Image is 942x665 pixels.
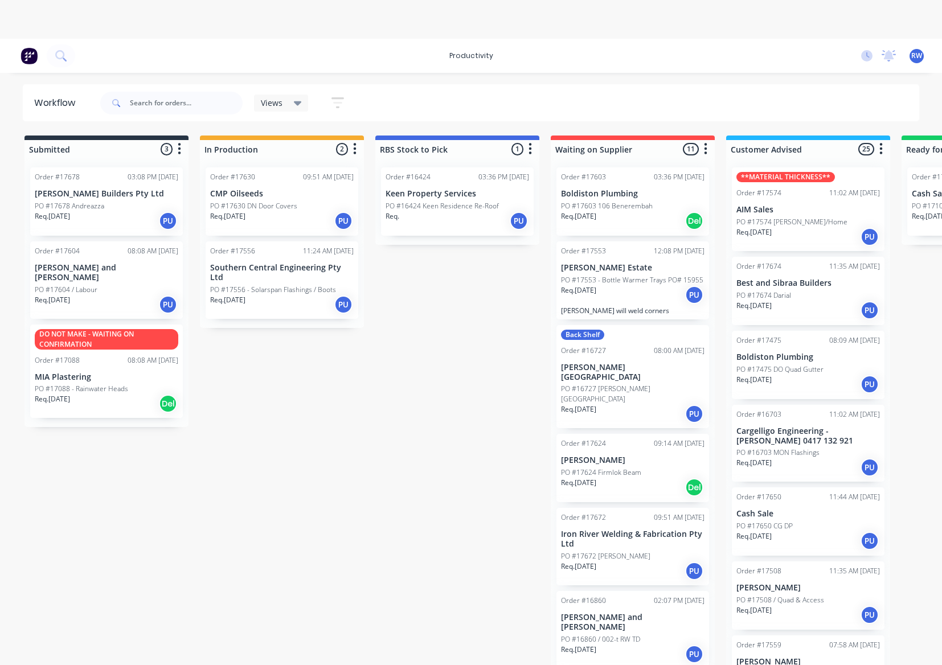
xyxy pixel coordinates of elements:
p: MIA Plastering [35,372,178,382]
p: PO #17650 CG DP [736,521,793,531]
p: Req. [DATE] [35,211,70,221]
div: 09:51 AM [DATE] [654,512,705,523]
p: Southern Central Engineering Pty Ltd [210,263,354,282]
div: PU [861,228,879,246]
p: Req. [DATE] [210,211,245,221]
p: Req. [DATE] [736,301,772,311]
div: PU [861,375,879,393]
p: PO #17603 106 Benerembah [561,201,653,211]
div: PU [861,301,879,319]
div: Order #1765011:44 AM [DATE]Cash SalePO #17650 CG DPReq.[DATE]PU [732,487,884,556]
p: Iron River Welding & Fabrication Pty Ltd [561,529,705,549]
p: PO #17624 Firmlok Beam [561,467,641,478]
p: Req. [DATE] [561,285,596,295]
p: Req. [DATE] [561,211,596,221]
p: [PERSON_NAME] and [PERSON_NAME] [35,263,178,282]
div: DO NOT MAKE - WAITING ON CONFIRMATIONOrder #1708808:08 AM [DATE]MIA PlasteringPO #17088 - Rainwat... [30,325,183,418]
p: AIM Sales [736,205,880,215]
p: CMP Oilseeds [210,189,354,199]
div: Order #17672 [561,512,606,523]
p: Cash Sale [736,509,880,519]
p: Req. [DATE] [561,645,596,655]
p: PO #17556 - Solarspan Flashings / Boots [210,285,336,295]
div: PU [861,532,879,550]
p: PO #17574 [PERSON_NAME]/Home [736,217,847,227]
p: Boldiston Plumbing [561,189,705,199]
div: Order #1760408:08 AM [DATE][PERSON_NAME] and [PERSON_NAME]PO #17604 / LabourReq.[DATE]PU [30,241,183,319]
div: Order #16727 [561,346,606,356]
div: 08:08 AM [DATE] [128,355,178,366]
p: Req. [DATE] [210,295,245,305]
div: PU [334,212,353,230]
p: PO #17672 [PERSON_NAME] [561,551,650,561]
div: Del [685,478,703,496]
p: Req. [DATE] [561,561,596,572]
div: Order #1755312:08 PM [DATE][PERSON_NAME] EstatePO #17553 - Bottle Warmer Trays PO# 15955Req.[DATE... [556,241,709,319]
div: Del [159,395,177,413]
div: 11:24 AM [DATE] [303,246,354,256]
div: 03:36 PM [DATE] [478,172,529,182]
div: Order #17624 [561,438,606,449]
div: PU [159,295,177,314]
div: 11:35 AM [DATE] [829,261,880,272]
div: 11:02 AM [DATE] [829,409,880,420]
div: Order #17603 [561,172,606,182]
p: Req. [386,211,399,221]
div: PU [685,562,703,580]
p: PO #17678 Andreazza [35,201,104,211]
p: [PERSON_NAME] [736,583,880,593]
div: Order #1762409:14 AM [DATE][PERSON_NAME]PO #17624 Firmlok BeamReq.[DATE]Del [556,434,709,502]
p: Keen Property Services [386,189,529,199]
p: Req. [DATE] [35,295,70,305]
div: Order #17650 [736,492,781,502]
p: [PERSON_NAME][GEOGRAPHIC_DATA] [561,363,705,382]
div: Workflow [34,96,81,110]
div: Order #1750811:35 AM [DATE][PERSON_NAME]PO #17508 / Quad & AccessReq.[DATE]PU [732,561,884,630]
div: Order #17559 [736,640,781,650]
div: Order #1767209:51 AM [DATE]Iron River Welding & Fabrication Pty LtdPO #17672 [PERSON_NAME]Req.[DA... [556,508,709,585]
div: 08:09 AM [DATE] [829,335,880,346]
p: Req. [DATE] [736,531,772,541]
div: Order #17556 [210,246,255,256]
div: PU [334,295,353,314]
div: Order #17630 [210,172,255,182]
span: RW [911,51,922,61]
p: PO #16727 [PERSON_NAME][GEOGRAPHIC_DATA] [561,384,705,404]
div: Order #16424 [386,172,431,182]
div: DO NOT MAKE - WAITING ON CONFIRMATION [35,329,178,350]
div: 09:14 AM [DATE] [654,438,705,449]
img: Factory [21,47,38,64]
div: Order #17088 [35,355,80,366]
iframe: Intercom live chat [903,626,931,654]
div: Order #1767803:08 PM [DATE][PERSON_NAME] Builders Pty LtdPO #17678 AndreazzaReq.[DATE]PU [30,167,183,236]
p: [PERSON_NAME] [561,455,705,465]
p: PO #16860 / 002-t RW TD [561,634,640,645]
p: Best and Sibraa Builders [736,278,880,288]
p: PO #17508 / Quad & Access [736,595,824,605]
div: PU [685,405,703,423]
p: PO #17630 DN Door Covers [210,201,297,211]
div: 11:44 AM [DATE] [829,492,880,502]
div: 08:00 AM [DATE] [654,346,705,356]
div: Order #1767411:35 AM [DATE]Best and Sibraa BuildersPO #17674 DarialReq.[DATE]PU [732,257,884,325]
div: PU [685,286,703,304]
div: Back Shelf [561,330,604,340]
div: Order #17553 [561,246,606,256]
p: PO #16424 Keen Residence Re-Roof [386,201,499,211]
div: Order #17508 [736,566,781,576]
p: PO #17553 - Bottle Warmer Trays PO# 15955 [561,275,703,285]
div: Order #17574 [736,188,781,198]
div: 09:51 AM [DATE] [303,172,354,182]
div: Del [685,212,703,230]
p: Req. [DATE] [561,404,596,414]
div: Order #17674 [736,261,781,272]
p: Req. [DATE] [561,478,596,488]
div: 12:08 PM [DATE] [654,246,705,256]
p: PO #17475 DO Quad Gutter [736,364,824,375]
div: PU [861,458,879,477]
div: Order #17604 [35,246,80,256]
p: Req. [DATE] [736,605,772,615]
div: PU [861,606,879,624]
div: Order #16703 [736,409,781,420]
div: 03:36 PM [DATE] [654,172,705,182]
